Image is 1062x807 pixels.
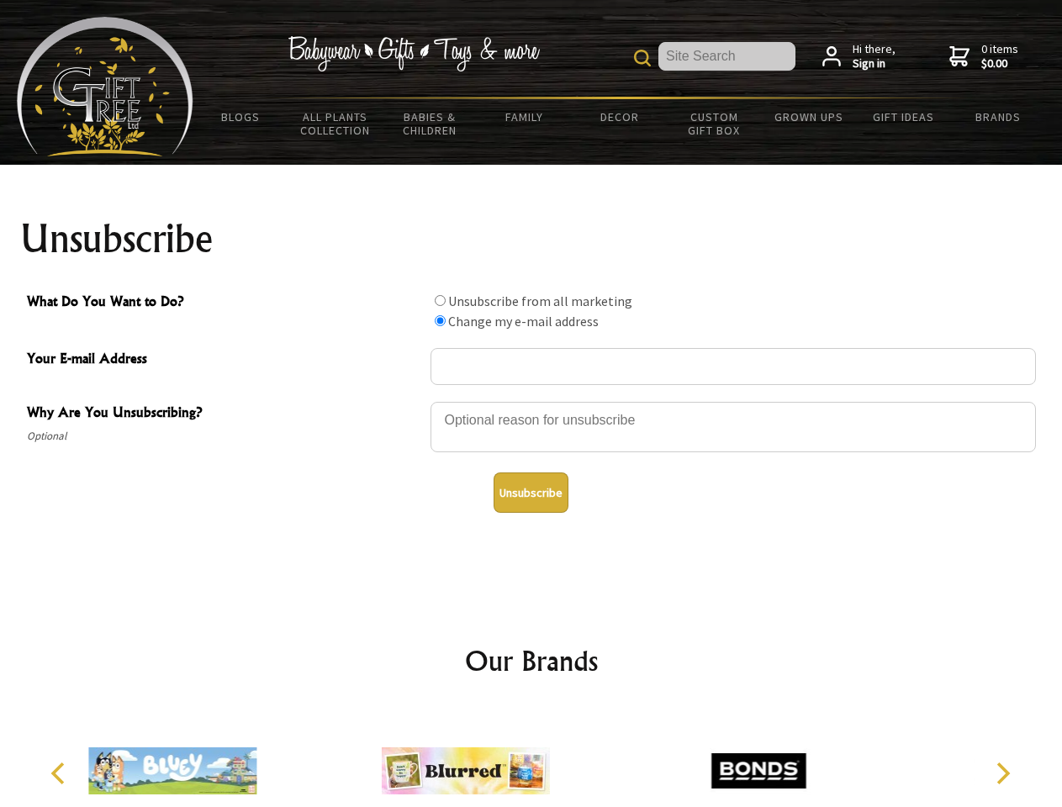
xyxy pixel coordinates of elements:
label: Change my e-mail address [448,313,599,330]
label: Unsubscribe from all marketing [448,293,632,309]
span: 0 items [981,41,1018,71]
img: product search [634,50,651,66]
img: Babyware - Gifts - Toys and more... [17,17,193,156]
span: Optional [27,426,422,446]
input: Site Search [658,42,795,71]
button: Unsubscribe [494,472,568,513]
a: Family [478,99,573,134]
span: Hi there, [853,42,896,71]
a: Brands [951,99,1046,134]
span: What Do You Want to Do? [27,291,422,315]
img: Babywear - Gifts - Toys & more [288,36,540,71]
a: Babies & Children [383,99,478,148]
a: BLOGS [193,99,288,134]
a: Decor [572,99,667,134]
a: Gift Ideas [856,99,951,134]
a: Hi there,Sign in [822,42,896,71]
button: Previous [42,755,79,792]
textarea: Why Are You Unsubscribing? [431,402,1036,452]
span: Why Are You Unsubscribing? [27,402,422,426]
h2: Our Brands [34,641,1029,681]
h1: Unsubscribe [20,219,1043,259]
a: 0 items$0.00 [949,42,1018,71]
input: What Do You Want to Do? [435,295,446,306]
input: What Do You Want to Do? [435,315,446,326]
a: All Plants Collection [288,99,383,148]
strong: $0.00 [981,56,1018,71]
a: Custom Gift Box [667,99,762,148]
strong: Sign in [853,56,896,71]
a: Grown Ups [761,99,856,134]
button: Next [984,755,1021,792]
span: Your E-mail Address [27,348,422,372]
input: Your E-mail Address [431,348,1036,385]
